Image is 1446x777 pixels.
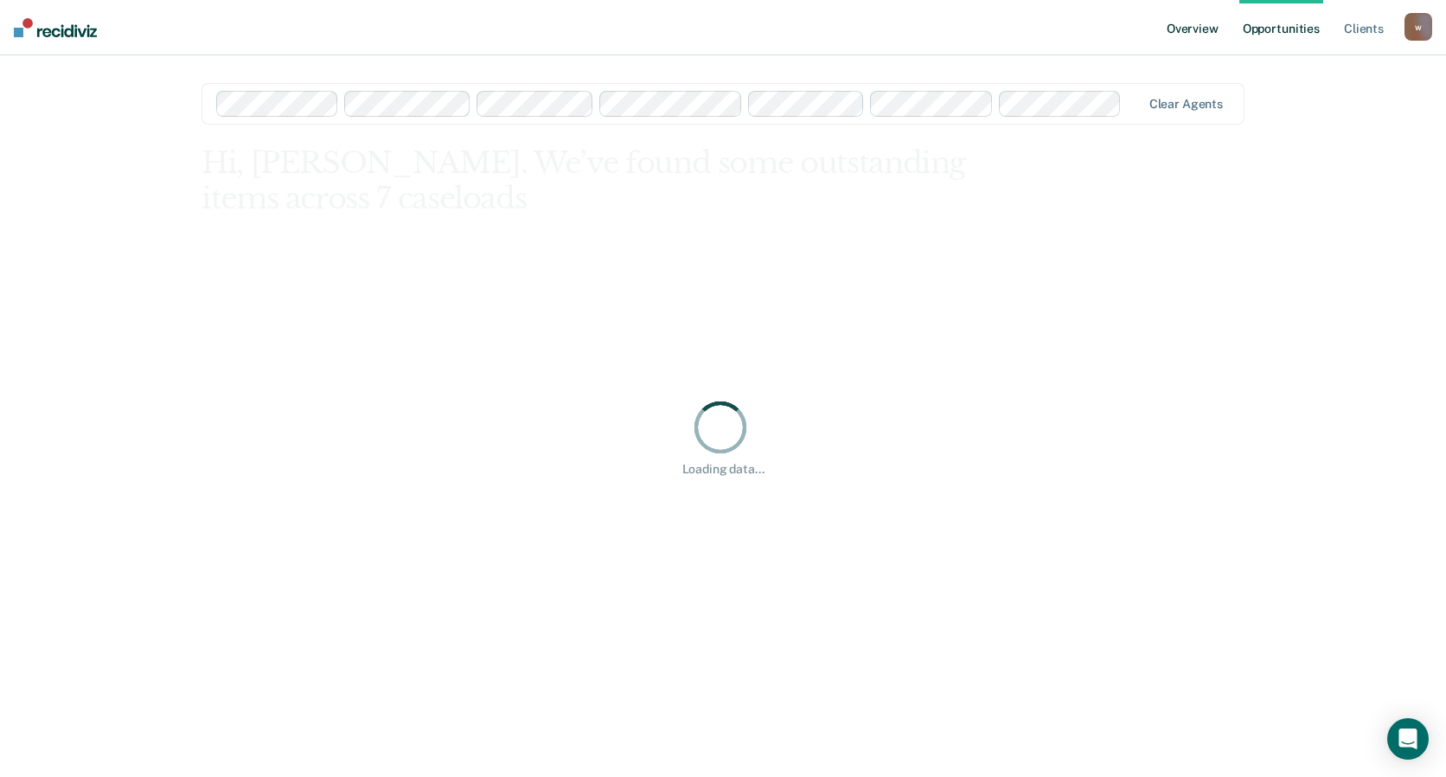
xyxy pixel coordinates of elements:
[1149,97,1223,112] div: Clear agents
[1387,718,1429,760] div: Open Intercom Messenger
[14,18,97,37] img: Recidiviz
[682,462,765,477] div: Loading data...
[1404,13,1432,41] button: w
